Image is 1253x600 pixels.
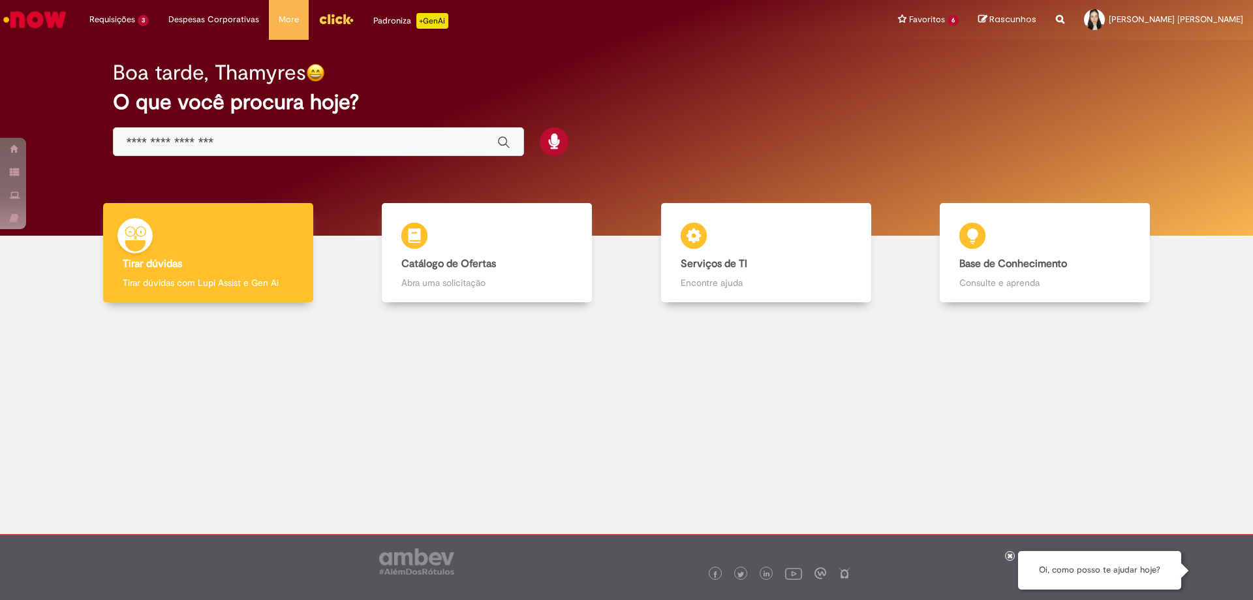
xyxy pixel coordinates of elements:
a: Tirar dúvidas Tirar dúvidas com Lupi Assist e Gen Ai [69,203,348,303]
h2: Boa tarde, Thamyres [113,61,306,84]
span: More [279,13,299,26]
b: Serviços de TI [681,257,747,270]
p: Encontre ajuda [681,276,852,289]
img: logo_footer_workplace.png [814,567,826,579]
span: Requisições [89,13,135,26]
span: 3 [138,15,149,26]
span: Despesas Corporativas [168,13,259,26]
p: Tirar dúvidas com Lupi Assist e Gen Ai [123,276,294,289]
p: Consulte e aprenda [959,276,1130,289]
img: logo_footer_ambev_rotulo_gray.png [379,548,454,575]
a: Base de Conhecimento Consulte e aprenda [906,203,1185,303]
b: Tirar dúvidas [123,257,182,270]
img: logo_footer_youtube.png [785,565,802,582]
span: Rascunhos [989,13,1036,25]
div: Padroniza [373,13,448,29]
span: [PERSON_NAME] [PERSON_NAME] [1109,14,1243,25]
p: Abra uma solicitação [401,276,572,289]
img: logo_footer_facebook.png [712,571,719,578]
a: Catálogo de Ofertas Abra uma solicitação [348,203,627,303]
a: Serviços de TI Encontre ajuda [626,203,906,303]
span: 6 [948,15,959,26]
img: click_logo_yellow_360x200.png [318,9,354,29]
img: logo_footer_twitter.png [737,571,744,578]
img: logo_footer_linkedin.png [764,571,770,578]
b: Catálogo de Ofertas [401,257,496,270]
img: logo_footer_naosei.png [839,567,850,579]
h2: O que você procura hoje? [113,91,1141,114]
span: Favoritos [909,13,945,26]
p: +GenAi [416,13,448,29]
img: ServiceNow [1,7,69,33]
a: Rascunhos [978,14,1036,26]
b: Base de Conhecimento [959,257,1067,270]
div: Oi, como posso te ajudar hoje? [1018,551,1181,590]
button: Iniciar Conversa de Suporte [1194,551,1233,590]
img: happy-face.png [306,63,325,82]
